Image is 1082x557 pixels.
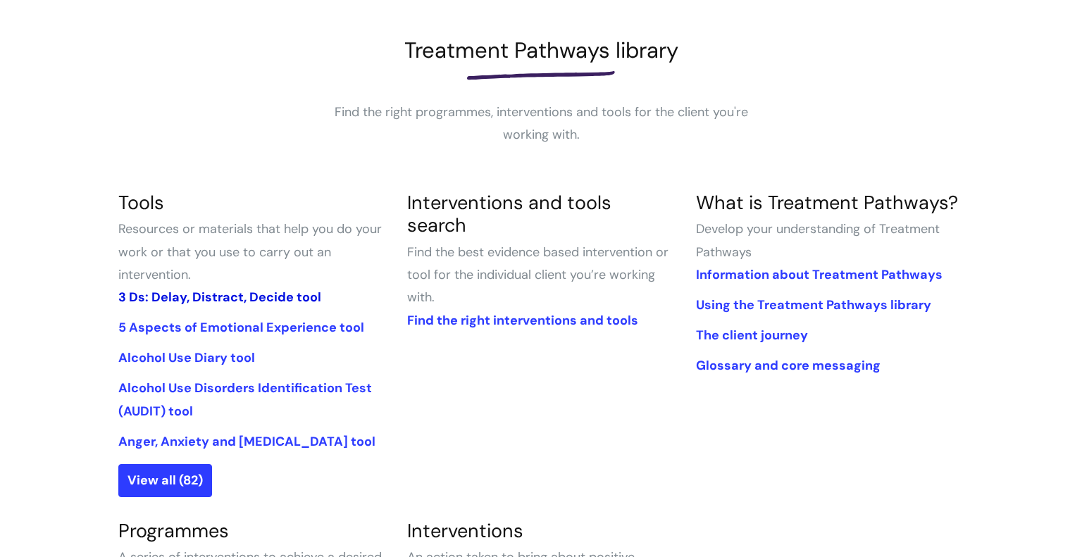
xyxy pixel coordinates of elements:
[118,289,321,306] a: 3 Ds: Delay, Distract, Decide tool
[118,319,364,336] a: 5 Aspects of Emotional Experience tool
[407,244,669,306] span: Find the best evidence based intervention or tool for the individual client you’re working with.
[407,190,611,237] a: Interventions and tools search
[696,220,940,260] span: Develop your understanding of Treatment Pathways
[696,190,958,215] a: What is Treatment Pathways?
[118,433,375,450] a: Anger, Anxiety and [MEDICAL_DATA] tool
[118,220,382,283] span: Resources or materials that help you do your work or that you use to carry out an intervention.
[407,518,523,543] a: Interventions
[118,349,255,366] a: Alcohol Use Diary tool
[696,327,808,344] a: The client journey
[696,296,931,313] a: Using the Treatment Pathways library
[696,357,881,374] a: Glossary and core messaging
[118,518,229,543] a: Programmes
[118,190,164,215] a: Tools
[407,312,638,329] a: Find the right interventions and tools
[330,101,752,146] p: Find the right programmes, interventions and tools for the client you're working with.
[696,266,943,283] a: Information about Treatment Pathways
[118,380,372,419] a: Alcohol Use Disorders Identification Test (AUDIT) tool
[118,464,212,496] a: View all (82)
[118,37,964,63] h1: Treatment Pathways library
